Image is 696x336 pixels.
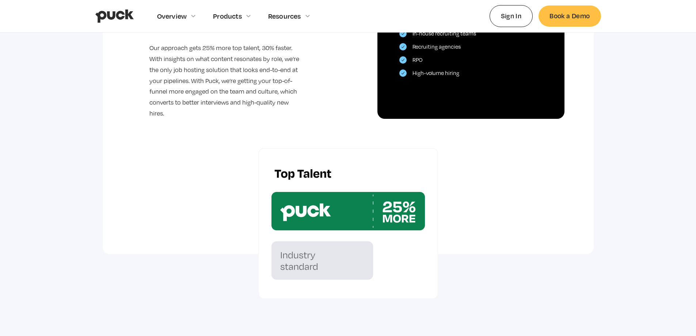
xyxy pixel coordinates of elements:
div: Resources [268,12,301,20]
div: Products [213,12,242,20]
div: Overview [157,12,187,20]
img: Checkmark icon [402,72,404,75]
div: Recruiting agencies [412,44,461,50]
img: Checkmark icon [402,32,404,35]
div: RPO [412,57,423,63]
img: Checkmark icon [402,58,404,61]
a: Book a Demo [539,5,601,26]
a: Sign In [490,5,533,27]
div: High-volume hiring [412,70,459,76]
div: In-house recruiting teams [412,30,476,37]
p: Our approach gets 25% more top talent, 30% faster. With insights on what content resonates by rol... [149,43,301,119]
img: Checkmark icon [402,45,404,48]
